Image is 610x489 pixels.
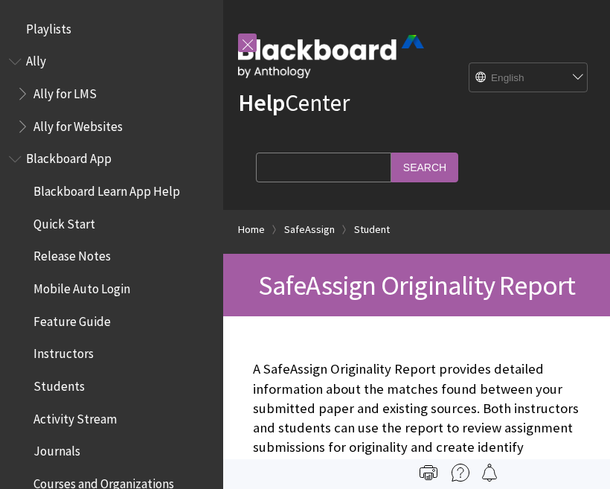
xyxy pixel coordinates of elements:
[238,88,285,118] strong: Help
[33,439,80,459] span: Journals
[33,309,111,329] span: Feature Guide
[481,464,498,482] img: Follow this page
[33,244,111,264] span: Release Notes
[33,179,180,199] span: Blackboard Learn App Help
[33,276,130,296] span: Mobile Auto Login
[452,464,469,482] img: More help
[284,220,335,239] a: SafeAssign
[391,153,458,182] input: Search
[9,49,214,139] nav: Book outline for Anthology Ally Help
[33,342,94,362] span: Instructors
[26,49,46,69] span: Ally
[33,406,117,426] span: Activity Stream
[33,211,95,231] span: Quick Start
[26,147,112,167] span: Blackboard App
[33,374,85,394] span: Students
[238,35,424,78] img: Blackboard by Anthology
[33,81,97,101] span: Ally for LMS
[354,220,390,239] a: Student
[420,464,437,482] img: Print
[26,16,71,36] span: Playlists
[33,114,123,134] span: Ally for Websites
[238,88,350,118] a: HelpCenter
[258,268,576,302] span: SafeAssign Originality Report
[9,16,214,42] nav: Book outline for Playlists
[469,63,588,93] select: Site Language Selector
[238,220,265,239] a: Home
